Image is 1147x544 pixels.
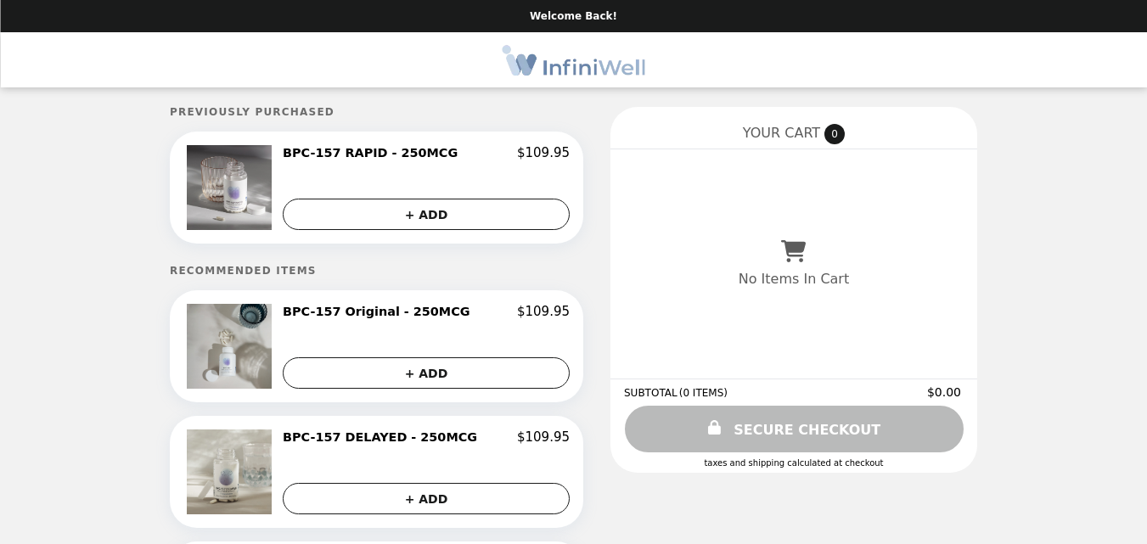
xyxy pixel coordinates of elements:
h2: BPC-157 DELAYED - 250MCG [283,429,484,445]
span: ( 0 ITEMS ) [679,387,728,399]
div: Taxes and Shipping calculated at checkout [624,458,964,468]
h2: BPC-157 RAPID - 250MCG [283,145,464,160]
button: + ADD [283,199,570,230]
h5: Previously Purchased [170,106,583,118]
span: SUBTOTAL [624,387,679,399]
img: Brand Logo [503,42,645,77]
button: + ADD [283,483,570,514]
img: BPC-157 RAPID - 250MCG [187,145,276,230]
p: $109.95 [517,145,570,160]
p: $109.95 [517,304,570,319]
p: No Items In Cart [739,271,849,287]
p: $109.95 [517,429,570,445]
img: BPC-157 Original - 250MCG [187,304,276,389]
span: 0 [824,124,845,144]
h2: BPC-157 Original - 250MCG [283,304,477,319]
p: Welcome Back! [530,10,617,22]
span: $0.00 [927,385,964,399]
button: + ADD [283,357,570,389]
h5: Recommended Items [170,265,583,277]
span: YOUR CART [743,125,820,141]
img: BPC-157 DELAYED - 250MCG [187,429,276,514]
